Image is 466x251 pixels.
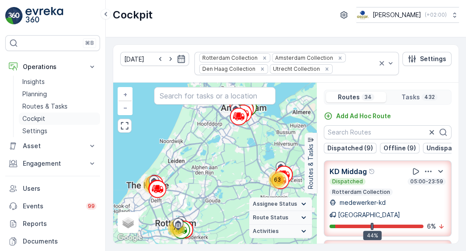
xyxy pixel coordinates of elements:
[249,197,312,211] summary: Assignee Status
[88,203,95,210] p: 99
[331,189,391,196] p: Rotterdam Collection
[356,7,459,23] button: [PERSON_NAME](+02:00)
[115,232,144,244] a: Open this area in Google Maps (opens a new window)
[338,211,400,219] p: [GEOGRAPHIC_DATA]
[306,144,315,189] p: Routes & Tasks
[270,65,321,73] div: Utrecht Collection
[322,65,332,73] div: Remove Utrecht Collection
[363,231,382,240] div: 44%
[253,228,279,235] span: Activities
[168,219,185,237] div: 76
[335,55,345,62] div: Remove Amsterdam Collection
[200,54,259,62] div: Rotterdam Collection
[5,58,100,76] button: Operations
[369,168,376,175] div: Help Tooltip Icon
[118,213,138,232] a: Layers
[380,143,419,153] button: Offline (9)
[5,155,100,172] button: Engagement
[384,144,416,153] p: Offline (9)
[154,87,276,105] input: Search for tasks or a location
[22,127,47,135] p: Settings
[409,178,444,185] p: 05:00-23:59
[5,180,100,197] a: Users
[5,233,100,250] a: Documents
[23,219,97,228] p: Reports
[331,178,364,185] p: Dispatched
[324,143,376,153] button: Dispatched (9)
[249,211,312,225] summary: Route Status
[113,8,153,22] p: Cockpit
[85,40,94,47] p: ⌘B
[123,104,128,111] span: −
[19,76,100,88] a: Insights
[118,101,132,114] a: Zoom Out
[401,93,420,102] p: Tasks
[272,54,334,62] div: Amsterdam Collection
[22,77,45,86] p: Insights
[19,88,100,100] a: Planning
[249,225,312,238] summary: Activities
[19,100,100,113] a: Routes & Tasks
[5,197,100,215] a: Events99
[427,222,436,231] p: 6 %
[19,113,100,125] a: Cockpit
[327,144,373,153] p: Dispatched (9)
[23,159,82,168] p: Engagement
[336,112,391,120] p: Add Ad Hoc Route
[23,202,81,211] p: Events
[25,7,63,25] img: logo_light-DOdMpM7g.png
[22,90,47,98] p: Planning
[260,55,269,62] div: Remove Rotterdam Collection
[356,10,369,20] img: basis-logo_rgb2x.png
[143,176,161,193] div: 42
[118,88,132,101] a: Zoom In
[123,91,127,98] span: +
[324,125,452,139] input: Search Routes
[423,94,436,101] p: 432
[258,65,267,73] div: Remove Den Haag Collection
[115,232,144,244] img: Google
[22,114,45,123] p: Cockpit
[200,65,257,73] div: Den Haag Collection
[23,184,97,193] p: Users
[23,237,97,246] p: Documents
[373,11,421,19] p: [PERSON_NAME]
[23,142,82,150] p: Asset
[420,55,446,63] p: Settings
[253,214,288,221] span: Route Status
[5,215,100,233] a: Reports
[253,200,297,207] span: Assignee Status
[5,7,23,25] img: logo
[22,102,68,111] p: Routes & Tasks
[330,166,367,177] p: KD Middag
[120,52,189,66] input: dd/mm/yyyy
[324,112,391,120] a: Add Ad Hoc Route
[19,125,100,137] a: Settings
[425,11,447,18] p: ( +02:00 )
[5,137,100,155] button: Asset
[363,94,373,101] p: 34
[338,198,386,207] p: medewerker-kd
[338,93,360,102] p: Routes
[274,176,281,183] span: 63
[269,171,286,189] div: 63
[23,62,82,71] p: Operations
[402,52,452,66] button: Settings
